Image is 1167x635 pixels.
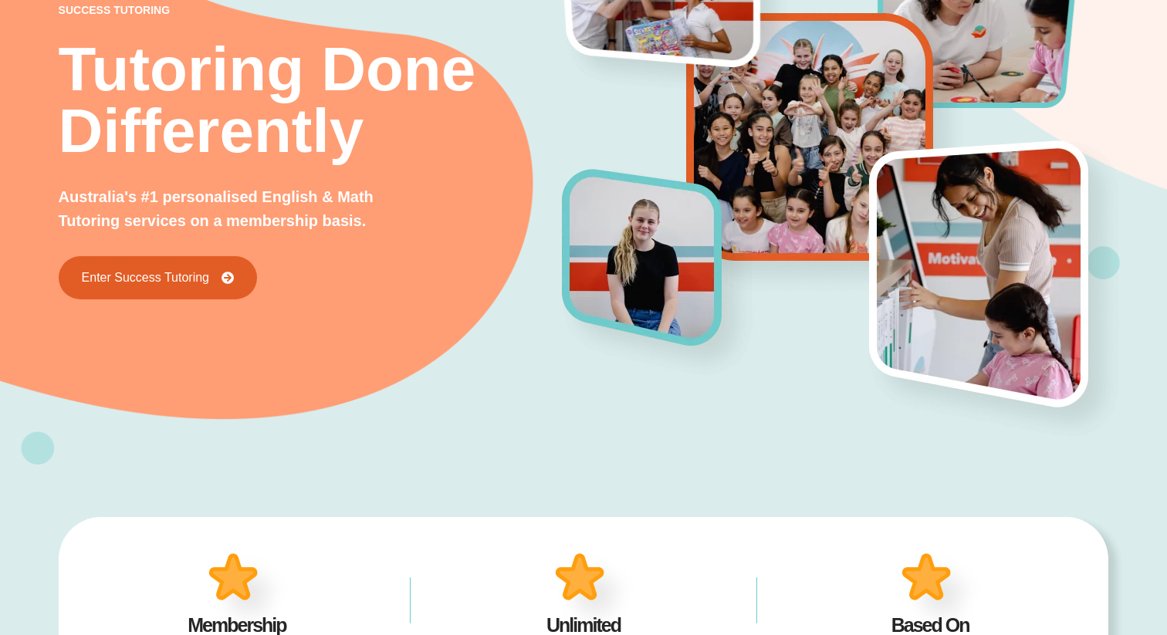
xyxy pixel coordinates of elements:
[59,256,257,299] a: Enter Success Tutoring
[59,39,563,162] h2: Tutoring Done Differently
[59,185,427,233] p: Australia's #1 personalised English & Math Tutoring services on a membership basis.
[82,272,209,284] span: Enter Success Tutoring
[902,461,1167,635] iframe: Chat Widget
[59,5,563,15] p: success tutoring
